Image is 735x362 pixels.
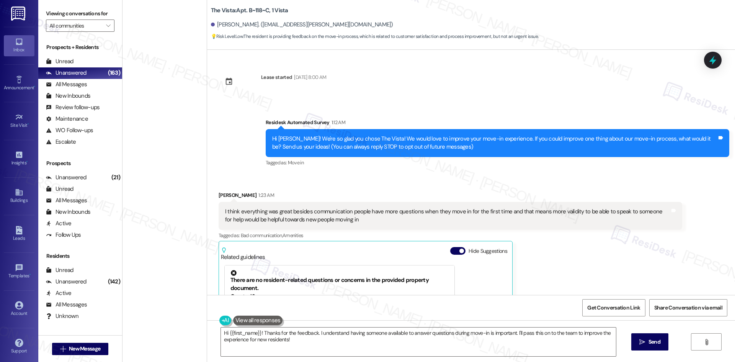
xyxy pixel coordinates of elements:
i:  [704,339,709,345]
div: (21) [109,172,122,183]
label: Hide Suggestions [469,247,507,255]
div: Escalate [46,138,76,146]
div: [DATE] 8:00 AM [292,73,326,81]
div: Prospects [38,159,122,167]
div: Tagged as: [219,230,682,241]
button: Send [631,333,668,351]
div: Unanswered [46,174,87,182]
i:  [60,346,66,352]
button: Get Conversation Link [582,299,645,316]
a: Insights • [4,148,34,169]
span: • [26,159,28,164]
input: All communities [49,20,102,32]
a: Leads [4,224,34,244]
a: Templates • [4,261,34,282]
span: • [34,84,35,89]
div: Maintenance [46,115,88,123]
div: Active [46,219,72,228]
span: Move in [288,159,304,166]
span: New Message [69,345,100,353]
div: All Messages [46,80,87,88]
div: Hi [PERSON_NAME]! We're so glad you chose The Vista! We would love to improve your move-in experi... [272,135,717,151]
a: Account [4,299,34,319]
div: Active [46,289,72,297]
div: New Inbounds [46,208,90,216]
div: WO Follow-ups [46,126,93,134]
div: [PERSON_NAME]. ([EMAIL_ADDRESS][PERSON_NAME][DOMAIN_NAME]) [211,21,393,29]
span: : The resident is providing feedback on the move-in process, which is related to customer satisfa... [211,33,538,41]
img: ResiDesk Logo [11,7,27,21]
div: Lease started [261,73,292,81]
div: Follow Ups [46,231,81,239]
div: There are no resident-related questions or concerns in the provided property document. [230,270,449,293]
div: Unknown [46,312,78,320]
div: Prospects + Residents [38,43,122,51]
div: Tagged as: [266,157,729,168]
div: All Messages [46,301,87,309]
i:  [106,23,110,29]
span: Share Conversation via email [654,304,722,312]
div: Unread [46,185,73,193]
a: Inbox [4,35,34,56]
div: Unanswered [46,69,87,77]
div: New Inbounds [46,92,90,100]
div: I think everything was great besides communication people have more questions when they move in f... [225,208,670,224]
span: Send [648,338,660,346]
div: [PERSON_NAME] [219,191,682,202]
div: Residents [38,252,122,260]
span: Bad communication , [241,232,283,239]
div: Unread [46,266,73,274]
span: Get Conversation Link [587,304,640,312]
div: Unread [46,57,73,66]
div: (163) [106,67,122,79]
button: Share Conversation via email [649,299,727,316]
div: Related guidelines [221,247,265,261]
span: Amenities [283,232,303,239]
div: Created 2 years ago [230,293,449,301]
div: Review follow-ups [46,103,100,111]
i:  [639,339,645,345]
label: Viewing conversations for [46,8,114,20]
a: Support [4,336,34,357]
div: 1:12 AM [330,118,345,126]
a: Site Visit • [4,111,34,131]
a: Buildings [4,186,34,206]
div: Residesk Automated Survey [266,118,729,129]
strong: 💡 Risk Level: Low [211,33,243,39]
div: (142) [106,276,122,288]
div: Unanswered [46,278,87,286]
div: All Messages [46,197,87,205]
div: 1:23 AM [256,191,274,199]
b: The Vista: Apt. B~118~C, 1 Vista [211,7,288,15]
button: New Message [52,343,109,355]
span: • [29,272,31,277]
textarea: Hi {{first_name}}! Thanks for the feedback. I understand having someone available to answer quest... [221,328,616,356]
span: • [28,121,29,127]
